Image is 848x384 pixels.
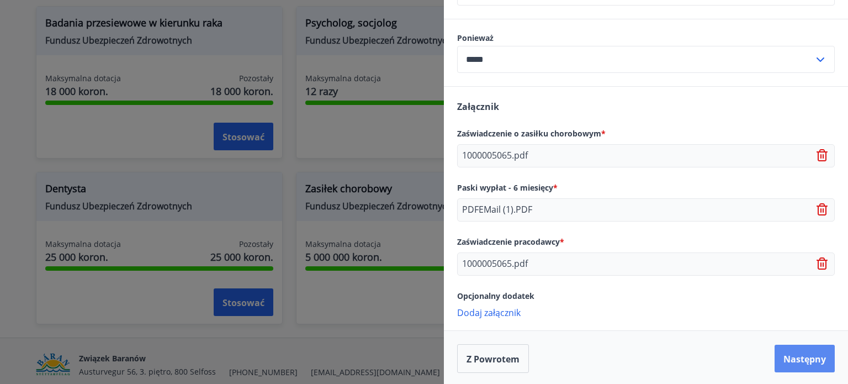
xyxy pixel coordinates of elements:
[457,33,494,43] font: Ponieważ
[457,128,601,139] font: Zaświadczenie o zasiłku chorobowym
[457,344,529,373] button: Z powrotem
[457,101,499,113] font: Załącznik
[457,307,521,319] font: Dodaj załącznik
[462,203,532,215] font: PDFEMail (1).PDF
[462,257,528,270] font: 1000005065.pdf
[783,353,826,365] font: Następny
[457,291,534,301] font: Opcjonalny dodatek
[462,149,528,161] font: 1000005065.pdf
[457,182,553,193] font: Paski wypłat - 6 miesięcy
[457,236,560,247] font: Zaświadczenie pracodawcy
[775,345,835,372] button: Następny
[467,353,520,365] font: Z powrotem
